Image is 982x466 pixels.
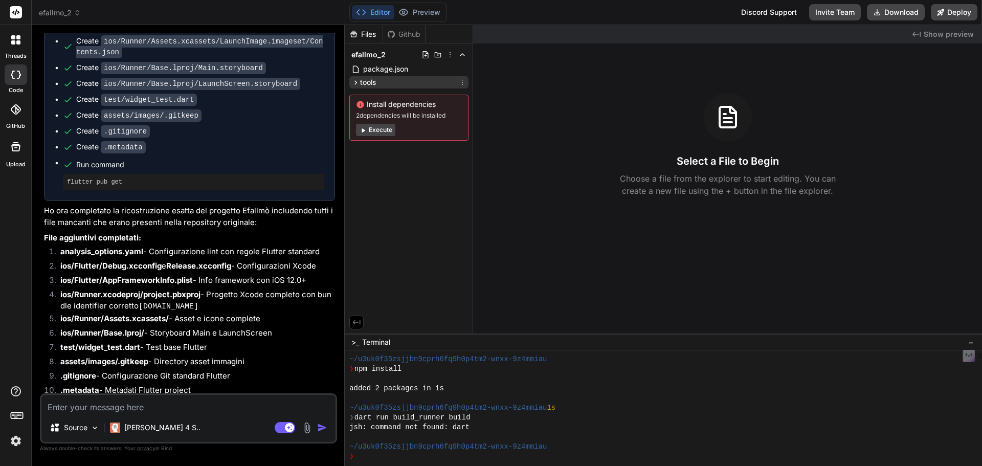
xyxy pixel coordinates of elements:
div: Create [76,110,202,121]
strong: Release.xcconfig [166,261,231,271]
strong: .metadata [60,385,99,395]
p: Ho ora completato la ricostruzione esatta del progetto Efallmò includendo tutti i file mancanti c... [44,205,335,228]
span: ❯ [349,364,354,374]
strong: ios/Runner/Base.lproj/ [60,328,144,338]
button: Preview [394,5,444,19]
button: − [966,334,976,350]
strong: ios/Flutter/Debug.xcconfig [60,261,162,271]
code: .gitignore [101,125,150,138]
span: Install dependencies [356,99,462,109]
code: assets/images/.gitkeep [101,109,202,122]
code: ios/Runner/Assets.xcassets/LaunchImage.imageset/Contents.json [76,35,323,58]
code: ios/Runner/Base.lproj/Main.storyboard [101,62,266,74]
p: Source [64,423,87,433]
span: 1s [547,403,555,413]
p: Choose a file from the explorer to start editing. You can create a new file using the + button in... [613,172,842,197]
img: settings [7,432,25,450]
span: >_ [351,337,359,347]
div: Github [383,29,425,39]
label: GitHub [6,122,25,130]
label: code [9,86,23,95]
button: Editor [352,5,394,19]
img: Claude 4 Sonnet [110,423,120,433]
img: icon [317,423,327,433]
div: Create [76,62,266,73]
span: ❯ [349,452,354,461]
span: tools [360,77,376,87]
code: test/widget_test.dart [101,94,197,106]
code: ios/Runner/Base.lproj/LaunchScreen.storyboard [101,78,300,90]
strong: analysis_options.yaml [60,247,143,256]
code: [DOMAIN_NAME] [139,302,198,311]
strong: .gitignore [60,371,96,381]
span: efallmo_2 [39,8,81,18]
strong: test/widget_test.dart [60,342,140,352]
li: - Configurazione Git standard Flutter [52,370,335,385]
button: Invite Team [809,4,861,20]
label: threads [5,52,27,60]
span: Terminal [362,337,390,347]
strong: File aggiuntivi completati: [44,233,141,242]
div: Files [345,29,383,39]
label: Upload [6,160,26,169]
li: - Progetto Xcode completo con bundle identifier corretto [52,289,335,313]
code: .metadata [101,141,146,153]
li: - Info framework con iOS 12.0+ [52,275,335,289]
button: Download [867,4,925,20]
span: package.json [362,63,409,75]
strong: assets/images/.gitkeep [60,357,148,366]
span: 2 dependencies will be installed [356,112,462,120]
strong: ios/Runner/Assets.xcassets/ [60,314,169,323]
strong: ios/Runner.xcodeproj/project.pbxproj [60,290,200,299]
div: Create [76,126,150,137]
span: ~/u3uk0f35zsjjbn9cprh6fq9h0p4tm2-wnxx-9z4mmiau [349,354,547,364]
img: attachment [301,422,313,434]
button: Execute [356,124,395,136]
span: jsh: command not found: dart [349,423,470,432]
h3: Select a File to Begin [677,154,779,168]
span: ❯ [349,413,354,423]
li: - Storyboard Main e LaunchScreen [52,327,335,342]
span: npm install [354,364,401,374]
span: dart run build_runner build [354,413,471,423]
span: ~/u3uk0f35zsjjbn9cprh6fq9h0p4tm2-wnxx-9z4mmiau [349,403,547,413]
span: Run command [76,160,324,170]
div: Create [76,142,146,152]
span: Show preview [924,29,974,39]
li: - Asset e icone complete [52,313,335,327]
span: privacy [137,445,155,451]
button: Deploy [931,4,977,20]
li: - Metadati Flutter project [52,385,335,399]
div: Discord Support [735,4,803,20]
pre: flutter pub get [67,178,320,186]
p: Always double-check its answers. Your in Bind [40,443,337,453]
li: - Directory asset immagini [52,356,335,370]
li: e - Configurazioni Xcode [52,260,335,275]
div: Create [76,36,324,57]
span: added 2 packages in 1s [349,384,444,393]
img: Pick Models [91,424,99,432]
span: efallmo_2 [351,50,386,60]
div: Create [76,94,197,105]
p: [PERSON_NAME] 4 S.. [124,423,200,433]
li: - Configurazione lint con regole Flutter standard [52,246,335,260]
div: Create [76,78,300,89]
li: - Test base Flutter [52,342,335,356]
span: ~/u3uk0f35zsjjbn9cprh6fq9h0p4tm2-wnxx-9z4mmiau [349,442,547,452]
strong: ios/Flutter/AppFrameworkInfo.plist [60,275,193,285]
span: − [968,337,974,347]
